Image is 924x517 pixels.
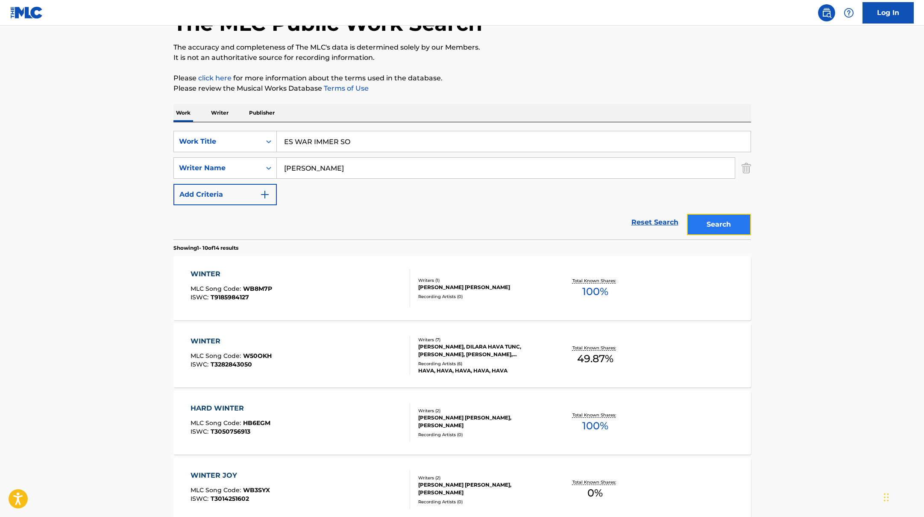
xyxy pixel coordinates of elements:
span: 49.87 % [577,351,613,366]
span: WB3SYX [243,486,270,494]
div: [PERSON_NAME] [PERSON_NAME] [418,284,547,291]
span: ISWC : [191,495,211,502]
p: Writer [208,104,231,122]
span: ISWC : [191,360,211,368]
a: Terms of Use [322,84,369,92]
p: Please review the Musical Works Database [173,83,751,94]
div: WINTER [191,336,272,346]
button: Search [687,214,751,235]
div: Writers ( 7 ) [418,337,547,343]
a: WINTERMLC Song Code:WB8M7PISWC:T9185984127Writers (1)[PERSON_NAME] [PERSON_NAME]Recording Artists... [173,256,751,320]
img: MLC Logo [10,6,43,19]
span: T3282843050 [211,360,252,368]
img: 9d2ae6d4665cec9f34b9.svg [260,189,270,200]
div: Drag [884,485,889,510]
div: Writers ( 1 ) [418,277,547,284]
span: T3014251602 [211,495,249,502]
div: Recording Artists ( 6 ) [418,360,547,367]
p: Work [173,104,193,122]
img: Delete Criterion [742,157,751,179]
form: Search Form [173,131,751,239]
a: Public Search [818,4,835,21]
span: 100 % [582,284,608,299]
span: MLC Song Code : [191,419,243,427]
div: Work Title [179,136,256,147]
div: Writers ( 2 ) [418,408,547,414]
p: Total Known Shares: [572,479,618,485]
a: Reset Search [627,213,683,232]
div: WINTER [191,269,272,279]
div: [PERSON_NAME], DILARA HAVA TUNC, [PERSON_NAME], [PERSON_NAME], [PERSON_NAME], [PERSON_NAME], [PER... [418,343,547,358]
p: Showing 1 - 10 of 14 results [173,244,238,252]
iframe: Chat Widget [881,476,924,517]
div: Recording Artists ( 0 ) [418,293,547,300]
button: Add Criteria [173,184,277,205]
span: T9185984127 [211,293,249,301]
a: Log In [862,2,914,24]
div: Writer Name [179,163,256,173]
a: click here [198,74,232,82]
span: MLC Song Code : [191,352,243,360]
span: MLC Song Code : [191,285,243,292]
div: [PERSON_NAME] [PERSON_NAME], [PERSON_NAME] [418,481,547,496]
div: WINTER JOY [191,470,270,481]
span: 0 % [587,485,603,501]
span: HB6EGM [243,419,270,427]
p: Publisher [246,104,277,122]
div: HAVA, HAVA, HAVA, HAVA, HAVA [418,367,547,375]
span: T3050756913 [211,428,250,435]
span: ISWC : [191,428,211,435]
span: WB8M7P [243,285,272,292]
div: Recording Artists ( 0 ) [418,431,547,438]
div: Recording Artists ( 0 ) [418,499,547,505]
span: MLC Song Code : [191,486,243,494]
p: The accuracy and completeness of The MLC's data is determined solely by our Members. [173,42,751,53]
p: Total Known Shares: [572,278,618,284]
span: 100 % [582,418,608,434]
p: It is not an authoritative source for recording information. [173,53,751,63]
p: Total Known Shares: [572,345,618,351]
div: Help [840,4,857,21]
img: search [821,8,832,18]
p: Please for more information about the terms used in the database. [173,73,751,83]
span: W50OKH [243,352,272,360]
div: HARD WINTER [191,403,270,414]
img: help [844,8,854,18]
span: ISWC : [191,293,211,301]
a: WINTERMLC Song Code:W50OKHISWC:T3282843050Writers (7)[PERSON_NAME], DILARA HAVA TUNC, [PERSON_NAM... [173,323,751,387]
a: HARD WINTERMLC Song Code:HB6EGMISWC:T3050756913Writers (2)[PERSON_NAME] [PERSON_NAME], [PERSON_NA... [173,390,751,455]
div: [PERSON_NAME] [PERSON_NAME], [PERSON_NAME] [418,414,547,429]
div: Writers ( 2 ) [418,475,547,481]
p: Total Known Shares: [572,412,618,418]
